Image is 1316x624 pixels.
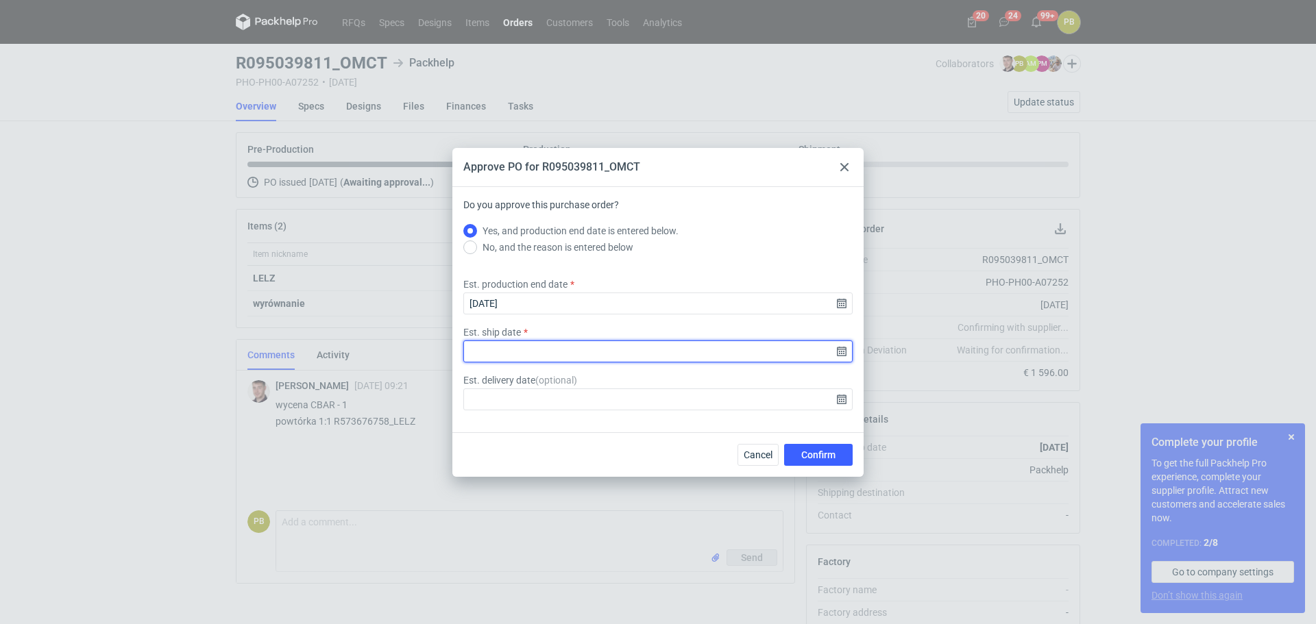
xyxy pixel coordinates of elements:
[738,444,779,466] button: Cancel
[463,277,568,291] label: Est. production end date
[463,160,640,175] div: Approve PO for R095039811_OMCT
[535,375,577,386] span: ( optional )
[744,450,772,460] span: Cancel
[801,450,836,460] span: Confirm
[463,198,619,223] label: Do you approve this purchase order?
[463,373,577,387] label: Est. delivery date
[784,444,853,466] button: Confirm
[463,325,521,339] label: Est. ship date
